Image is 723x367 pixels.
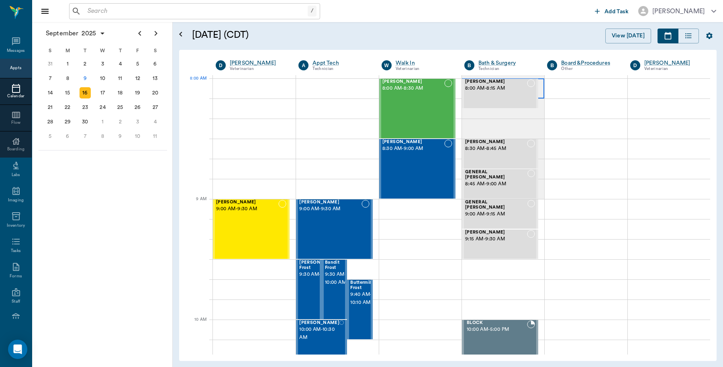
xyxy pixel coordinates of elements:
span: [PERSON_NAME]/Spookey Frost [299,260,361,271]
span: 9:30 AM - 10:00 AM [325,271,347,287]
span: Buttermilk Frost [350,280,374,291]
span: [PERSON_NAME] [465,139,527,145]
div: Monday, October 6, 2025 [62,131,73,142]
div: Sunday, August 31, 2025 [45,58,56,70]
div: Technician [478,66,535,72]
span: [PERSON_NAME] [465,79,527,84]
span: September [44,28,80,39]
div: F [129,45,147,57]
div: 8 AM [186,74,206,94]
div: Friday, October 10, 2025 [132,131,143,142]
div: Thursday, September 11, 2025 [114,73,126,84]
span: 8:30 AM - 8:45 AM [465,145,527,153]
div: D [216,60,226,70]
div: Saturday, September 6, 2025 [149,58,161,70]
div: Tuesday, September 2, 2025 [80,58,91,70]
div: Monday, September 15, 2025 [62,87,73,98]
div: M [59,45,77,57]
div: B [464,60,474,70]
span: [PERSON_NAME] [299,320,339,326]
span: 10:00 AM - 5:00 PM [467,326,527,334]
div: Thursday, September 18, 2025 [114,87,126,98]
div: S [41,45,59,57]
span: BLOCK [467,320,527,326]
span: 9:40 AM - 10:10 AM [350,291,374,307]
span: [PERSON_NAME] [382,79,444,84]
div: Friday, September 26, 2025 [132,102,143,113]
span: 9:00 AM - 9:15 AM [465,210,527,218]
div: NOT_CONFIRMED, 9:15 AM - 9:30 AM [462,229,538,259]
div: Open Intercom Messenger [8,340,27,359]
span: 9:00 AM - 9:30 AM [216,205,278,213]
div: Messages [7,48,25,54]
span: 8:45 AM - 9:00 AM [465,180,527,188]
div: Other [561,66,618,72]
div: [PERSON_NAME] [652,6,705,16]
div: Friday, October 3, 2025 [132,116,143,127]
div: Sunday, September 7, 2025 [45,73,56,84]
button: Previous page [132,25,148,41]
a: [PERSON_NAME] [644,59,701,67]
div: Sunday, October 5, 2025 [45,131,56,142]
div: Today, Tuesday, September 9, 2025 [80,73,91,84]
span: 9:30 AM - 10:00 AM [299,271,361,279]
a: Walk In [396,59,452,67]
span: [PERSON_NAME] [465,230,527,235]
div: Tuesday, September 16, 2025 [80,87,91,98]
button: September2025 [42,25,110,41]
div: NOT_CONFIRMED, 8:30 AM - 8:45 AM [462,139,538,169]
div: NOT_CONFIRMED, 8:00 AM - 8:30 AM [379,78,455,139]
div: Monday, September 29, 2025 [62,116,73,127]
div: W [382,60,392,70]
input: Search [84,6,308,17]
div: Labs [12,172,20,178]
span: 2025 [80,28,98,39]
div: Technician [312,66,369,72]
div: NOT_CONFIRMED, 8:30 AM - 9:00 AM [379,139,455,199]
div: Friday, September 12, 2025 [132,73,143,84]
button: Close drawer [37,3,53,19]
div: B [547,60,557,70]
div: T [76,45,94,57]
span: 8:00 AM - 8:15 AM [465,84,527,92]
div: Saturday, September 27, 2025 [149,102,161,113]
div: Wednesday, September 24, 2025 [97,102,108,113]
div: D [630,60,640,70]
span: GENERAL [PERSON_NAME] [465,200,527,210]
div: Tuesday, September 23, 2025 [80,102,91,113]
div: Appt Tech [312,59,369,67]
div: S [146,45,164,57]
a: Bath & Surgery [478,59,535,67]
button: Add Task [592,4,632,18]
button: Next page [148,25,164,41]
button: View [DATE] [605,29,651,43]
div: Wednesday, September 3, 2025 [97,58,108,70]
a: Board &Procedures [561,59,618,67]
div: NOT_CONFIRMED, 9:00 AM - 9:15 AM [462,199,538,229]
div: Sunday, September 14, 2025 [45,87,56,98]
div: Appts [10,65,21,71]
span: [PERSON_NAME] [216,200,278,205]
div: Veterinarian [644,66,701,72]
div: Tasks [11,248,21,254]
div: Monday, September 8, 2025 [62,73,73,84]
div: Thursday, October 2, 2025 [114,116,126,127]
span: Bandit Frost [325,260,347,271]
span: 9:00 AM - 9:30 AM [299,205,361,213]
div: Wednesday, September 17, 2025 [97,87,108,98]
div: Forms [10,273,22,279]
div: NOT_CONFIRMED, 9:00 AM - 9:30 AM [296,199,372,259]
div: Monday, September 22, 2025 [62,102,73,113]
a: [PERSON_NAME] [230,59,286,67]
span: 8:00 AM - 8:30 AM [382,84,444,92]
span: 8:30 AM - 9:00 AM [382,145,444,153]
div: Thursday, October 9, 2025 [114,131,126,142]
div: Wednesday, October 8, 2025 [97,131,108,142]
div: Thursday, September 25, 2025 [114,102,126,113]
div: Sunday, September 28, 2025 [45,116,56,127]
span: 9:15 AM - 9:30 AM [465,235,527,243]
